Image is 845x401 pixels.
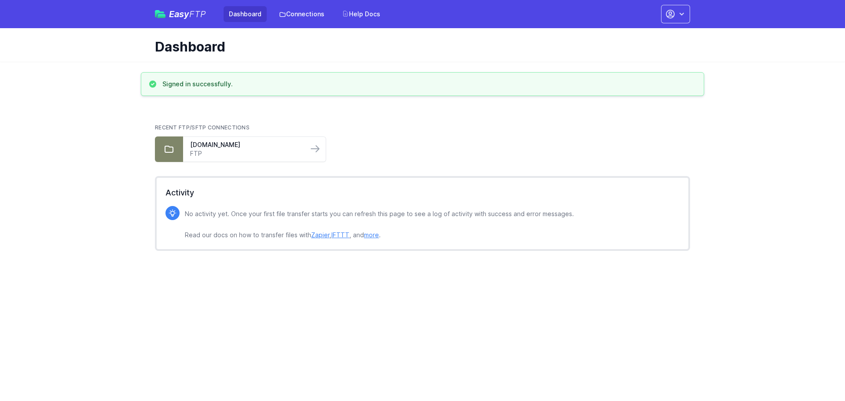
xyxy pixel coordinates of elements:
h2: Activity [165,187,680,199]
a: IFTTT [331,231,349,239]
p: No activity yet. Once your first file transfer starts you can refresh this page to see a log of a... [185,209,574,240]
h3: Signed in successfully. [162,80,233,88]
a: more [364,231,379,239]
span: FTP [189,9,206,19]
img: easyftp_logo.png [155,10,165,18]
a: Help Docs [337,6,386,22]
a: EasyFTP [155,10,206,18]
h2: Recent FTP/SFTP Connections [155,124,690,131]
span: Easy [169,10,206,18]
a: [DOMAIN_NAME] [190,140,301,149]
a: Zapier [311,231,330,239]
a: Dashboard [224,6,267,22]
a: Connections [274,6,330,22]
a: FTP [190,149,301,158]
h1: Dashboard [155,39,683,55]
